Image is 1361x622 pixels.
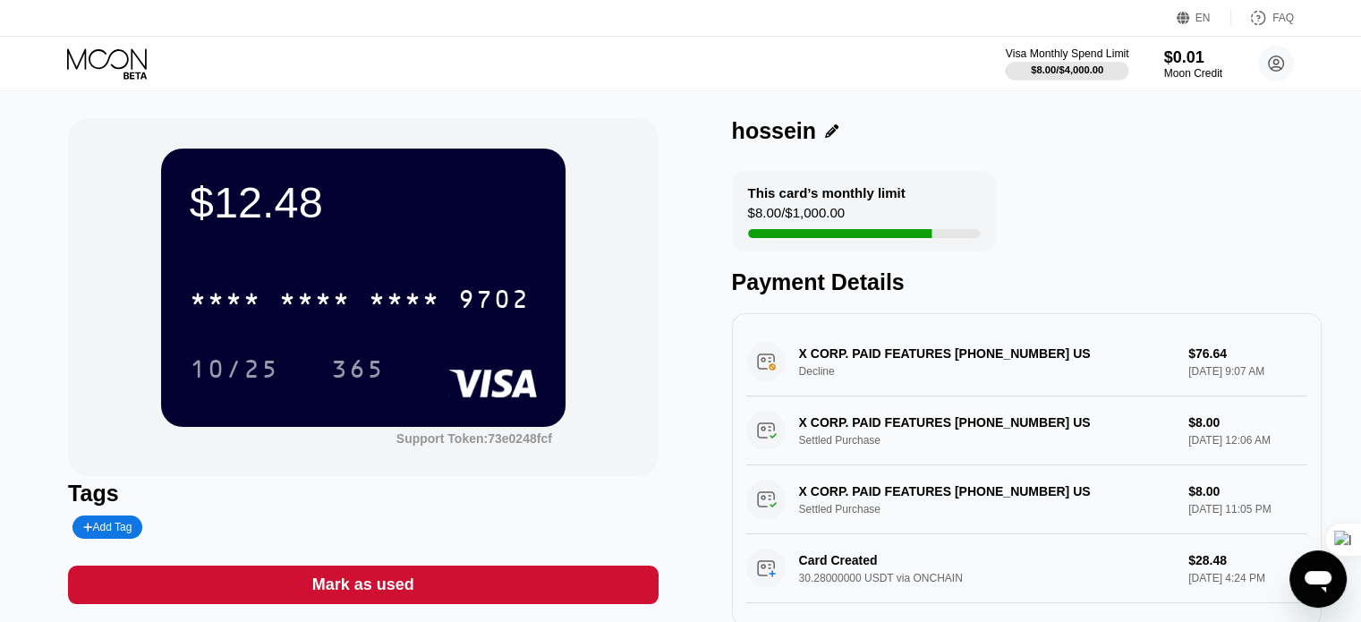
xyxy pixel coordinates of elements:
[318,346,398,391] div: 365
[1006,47,1129,60] div: Visa Monthly Spend Limit
[732,118,816,144] div: hossein
[1289,550,1347,608] iframe: Button to launch messaging window
[331,357,385,386] div: 365
[1272,12,1294,24] div: FAQ
[458,287,530,316] div: 9702
[1177,9,1231,27] div: EN
[190,357,279,386] div: 10/25
[312,575,414,595] div: Mark as used
[1164,67,1222,80] div: Moon Credit
[190,177,537,227] div: $12.48
[68,566,658,604] div: Mark as used
[1231,9,1294,27] div: FAQ
[1007,47,1127,80] div: Visa Monthly Spend Limit$8.00/$4,000.00
[396,431,552,446] div: Support Token: 73e0248fcf
[748,185,906,200] div: This card’s monthly limit
[68,481,658,507] div: Tags
[1195,12,1211,24] div: EN
[1031,64,1103,75] div: $8.00 / $4,000.00
[396,431,552,446] div: Support Token:73e0248fcf
[72,515,142,539] div: Add Tag
[1164,48,1222,67] div: $0.01
[732,269,1322,295] div: Payment Details
[1164,48,1222,80] div: $0.01Moon Credit
[748,205,845,229] div: $8.00 / $1,000.00
[83,521,132,533] div: Add Tag
[176,346,293,391] div: 10/25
